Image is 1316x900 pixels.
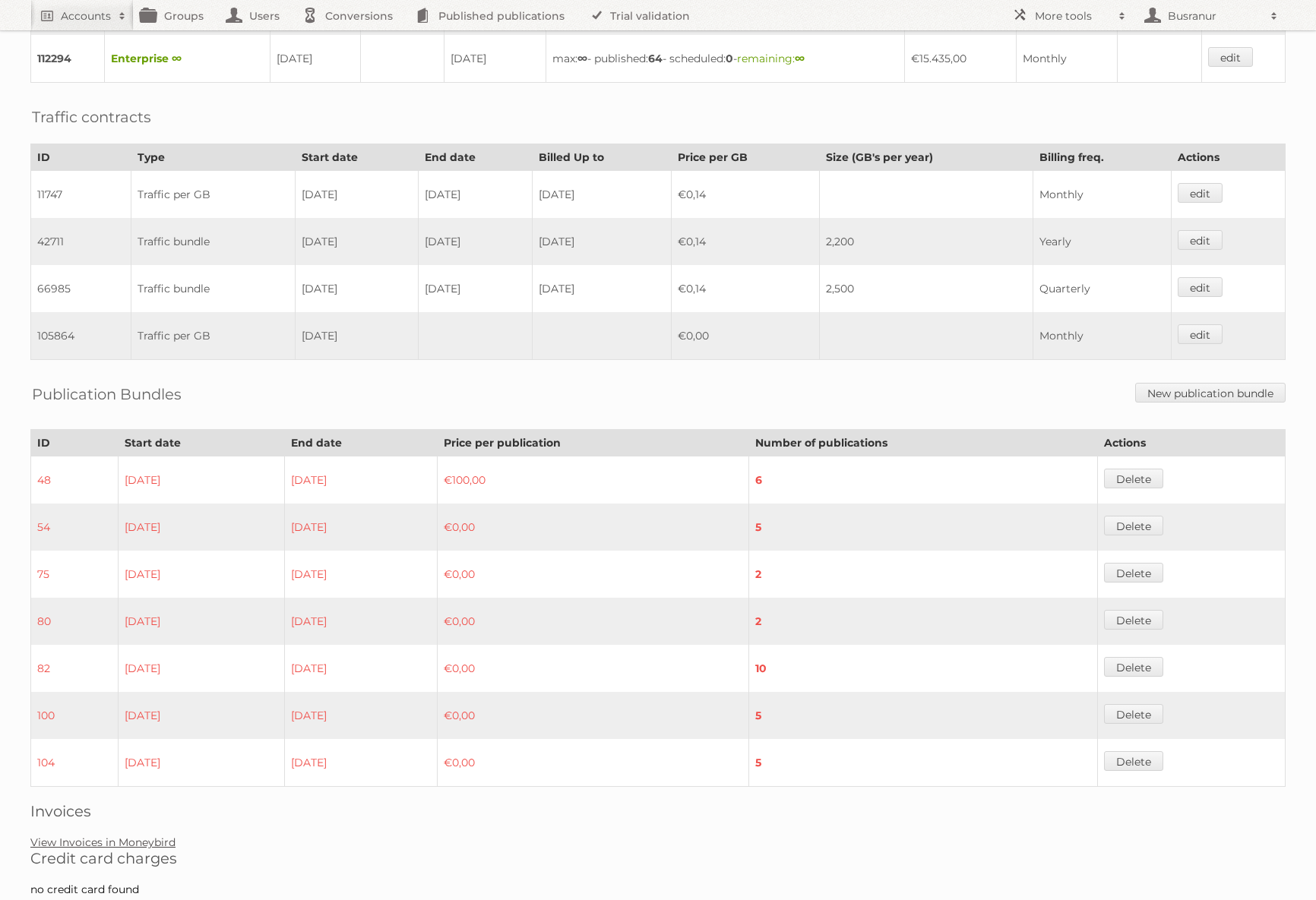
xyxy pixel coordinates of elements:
[295,171,418,219] td: [DATE]
[284,456,438,504] td: [DATE]
[131,218,295,265] td: Traffic bundle
[726,52,733,65] strong: 0
[755,709,761,722] strong: 5
[119,598,284,645] td: [DATE]
[131,265,295,312] td: Traffic bundle
[1097,430,1285,456] th: Actions
[1104,610,1163,630] a: Delete
[438,504,749,551] td: €0,00
[1033,144,1172,171] th: Billing freq.
[755,662,767,675] strong: 10
[31,265,131,312] td: 66985
[438,456,749,504] td: €100,00
[295,265,418,312] td: [DATE]
[284,645,438,692] td: [DATE]
[295,144,418,171] th: Start date
[444,35,546,83] td: [DATE]
[284,430,438,456] th: End date
[819,144,1033,171] th: Size (GB's per year)
[31,739,119,787] td: 104
[1178,324,1223,344] a: edit
[418,171,532,219] td: [DATE]
[31,456,119,504] td: 48
[749,430,1097,456] th: Number of publications
[1178,183,1223,203] a: edit
[1208,47,1253,67] a: edit
[1104,751,1163,771] a: Delete
[119,645,284,692] td: [DATE]
[31,551,119,598] td: 75
[32,383,182,406] h2: Publication Bundles
[819,218,1033,265] td: 2,200
[270,35,361,83] td: [DATE]
[31,692,119,739] td: 100
[31,171,131,219] td: 11747
[1033,218,1172,265] td: Yearly
[905,35,1016,83] td: €15.435,00
[418,144,532,171] th: End date
[104,35,270,83] td: Enterprise ∞
[819,265,1033,312] td: 2,500
[532,218,672,265] td: [DATE]
[31,35,105,83] td: 112294
[119,504,284,551] td: [DATE]
[438,551,749,598] td: €0,00
[648,52,663,65] strong: 64
[32,106,151,128] h2: Traffic contracts
[1016,35,1117,83] td: Monthly
[418,218,532,265] td: [DATE]
[438,739,749,787] td: €0,00
[672,218,819,265] td: €0,14
[532,144,672,171] th: Billed Up to
[119,456,284,504] td: [DATE]
[1178,277,1223,297] a: edit
[532,265,672,312] td: [DATE]
[284,598,438,645] td: [DATE]
[131,144,295,171] th: Type
[30,849,1286,867] h2: Credit card charges
[1033,265,1172,312] td: Quarterly
[755,473,762,487] strong: 6
[1164,8,1263,24] h2: Busranur
[31,430,119,456] th: ID
[119,739,284,787] td: [DATE]
[31,144,131,171] th: ID
[1104,516,1163,535] a: Delete
[438,645,749,692] td: €0,00
[284,504,438,551] td: [DATE]
[737,52,805,65] span: remaining:
[672,144,819,171] th: Price per GB
[284,692,438,739] td: [DATE]
[119,430,284,456] th: Start date
[1178,230,1223,250] a: edit
[31,598,119,645] td: 80
[1172,144,1286,171] th: Actions
[1104,563,1163,583] a: Delete
[755,756,761,769] strong: 5
[31,645,119,692] td: 82
[755,567,761,581] strong: 2
[284,551,438,598] td: [DATE]
[418,265,532,312] td: [DATE]
[1033,312,1172,360] td: Monthly
[131,312,295,360] td: Traffic per GB
[1104,657,1163,677] a: Delete
[1033,171,1172,219] td: Monthly
[755,520,761,534] strong: 5
[577,52,587,65] strong: ∞
[438,598,749,645] td: €0,00
[31,504,119,551] td: 54
[672,312,819,360] td: €0,00
[284,739,438,787] td: [DATE]
[31,218,131,265] td: 42711
[31,312,131,360] td: 105864
[131,171,295,219] td: Traffic per GB
[438,692,749,739] td: €0,00
[1104,469,1163,488] a: Delete
[672,171,819,219] td: €0,14
[438,430,749,456] th: Price per publication
[119,692,284,739] td: [DATE]
[1035,8,1111,24] h2: More tools
[755,614,761,628] strong: 2
[295,218,418,265] td: [DATE]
